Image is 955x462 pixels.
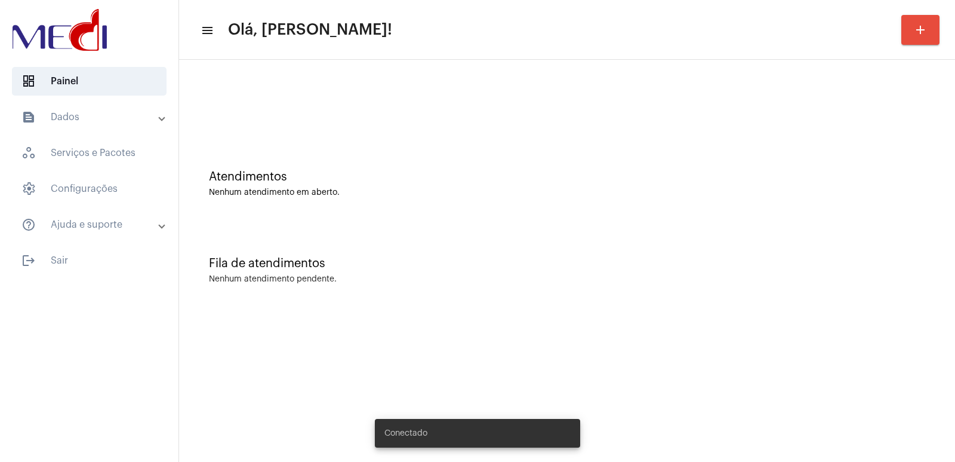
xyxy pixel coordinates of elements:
[21,146,36,160] span: sidenav icon
[209,257,925,270] div: Fila de atendimentos
[7,103,178,131] mat-expansion-panel-header: sidenav iconDados
[384,427,427,439] span: Conectado
[21,110,159,124] mat-panel-title: Dados
[21,182,36,196] span: sidenav icon
[21,74,36,88] span: sidenav icon
[209,170,925,183] div: Atendimentos
[209,275,337,284] div: Nenhum atendimento pendente.
[12,175,167,203] span: Configurações
[12,139,167,167] span: Serviços e Pacotes
[21,253,36,268] mat-icon: sidenav icon
[21,218,36,232] mat-icon: sidenav icon
[201,23,212,38] mat-icon: sidenav icon
[21,110,36,124] mat-icon: sidenav icon
[228,20,392,39] span: Olá, [PERSON_NAME]!
[209,188,925,197] div: Nenhum atendimento em aberto.
[7,210,178,239] mat-expansion-panel-header: sidenav iconAjuda e suporte
[913,23,928,37] mat-icon: add
[12,67,167,96] span: Painel
[10,6,110,54] img: d3a1b5fa-500b-b90f-5a1c-719c20e9830b.png
[21,218,159,232] mat-panel-title: Ajuda e suporte
[12,246,167,275] span: Sair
